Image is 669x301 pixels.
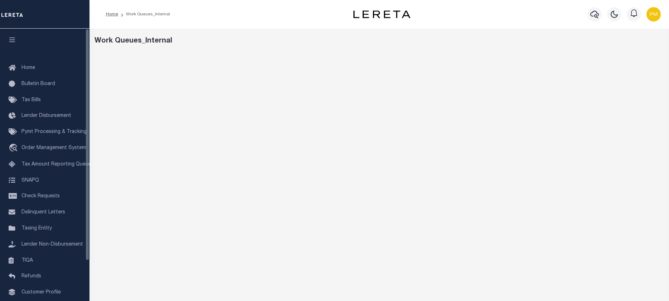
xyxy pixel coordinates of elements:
span: Bulletin Board [21,82,55,87]
span: Order Management System [21,145,86,150]
span: Home [21,65,35,70]
img: svg+xml;base64,PHN2ZyB4bWxucz0iaHR0cDovL3d3dy53My5vcmcvMjAwMC9zdmciIHBvaW50ZXItZXZlbnRzPSJub25lIi... [646,7,661,21]
a: Home [106,12,118,16]
span: Lender Disbursement [21,113,71,118]
span: Tax Bills [21,98,41,103]
span: Tax Amount Reporting Queue [21,162,91,167]
span: SNAPQ [21,178,39,183]
span: TIQA [21,258,33,263]
div: Work Queues_Internal [94,36,664,46]
i: travel_explore [9,144,20,153]
img: logo-dark.svg [353,10,411,18]
span: Taxing Entity [21,226,52,231]
span: Lender Non-Disbursement [21,242,83,247]
span: Pymt Processing & Tracking [21,129,87,134]
span: Check Requests [21,194,60,199]
span: Delinquent Letters [21,210,65,215]
span: Customer Profile [21,290,61,295]
span: Refunds [21,274,41,279]
li: Work Queues_Internal [118,11,170,18]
